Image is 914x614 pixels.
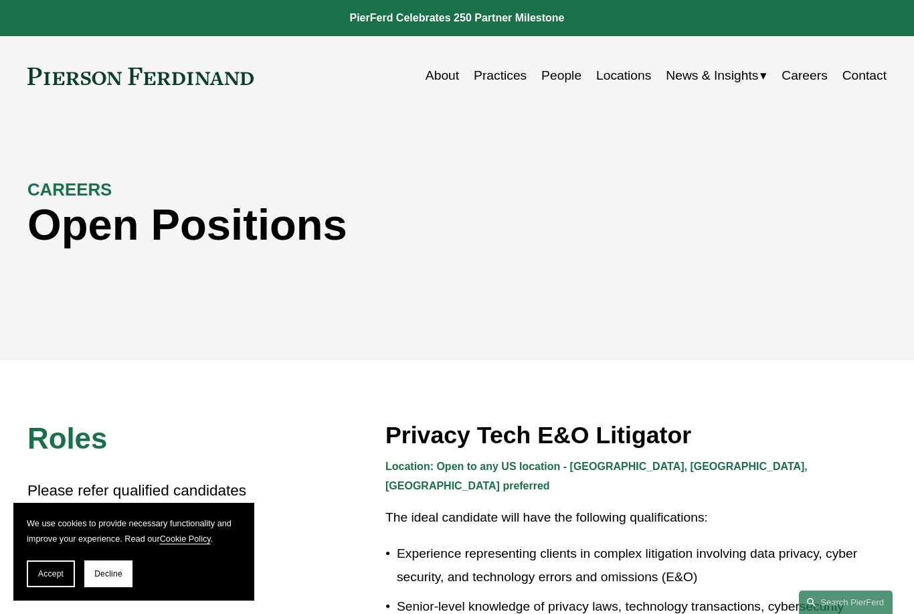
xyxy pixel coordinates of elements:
a: About [426,63,459,89]
a: Locations [596,63,651,89]
p: The ideal candidate will have the following qualifications: [385,506,887,530]
strong: Location: Open to any US location - [GEOGRAPHIC_DATA], [GEOGRAPHIC_DATA], [GEOGRAPHIC_DATA] prefe... [385,461,810,491]
h3: Privacy Tech E&O Litigator [385,420,887,450]
a: Practices [474,63,527,89]
a: People [541,63,581,89]
section: Cookie banner [13,503,254,601]
span: Roles [27,422,107,455]
strong: CAREERS [27,180,112,199]
a: Contact [842,63,887,89]
span: Decline [94,569,122,579]
p: Experience representing clients in complex litigation involving data privacy, cyber security, and... [397,542,887,589]
a: Search this site [799,591,893,614]
a: Careers [782,63,828,89]
p: Please refer qualified candidates to . [27,477,278,559]
h1: Open Positions [27,200,672,250]
a: Cookie Policy [160,534,211,544]
a: folder dropdown [666,63,767,89]
button: Accept [27,560,75,587]
p: We use cookies to provide necessary functionality and improve your experience. Read our . [27,516,241,547]
span: News & Insights [666,64,758,88]
span: Accept [38,569,64,579]
button: Decline [84,560,132,587]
